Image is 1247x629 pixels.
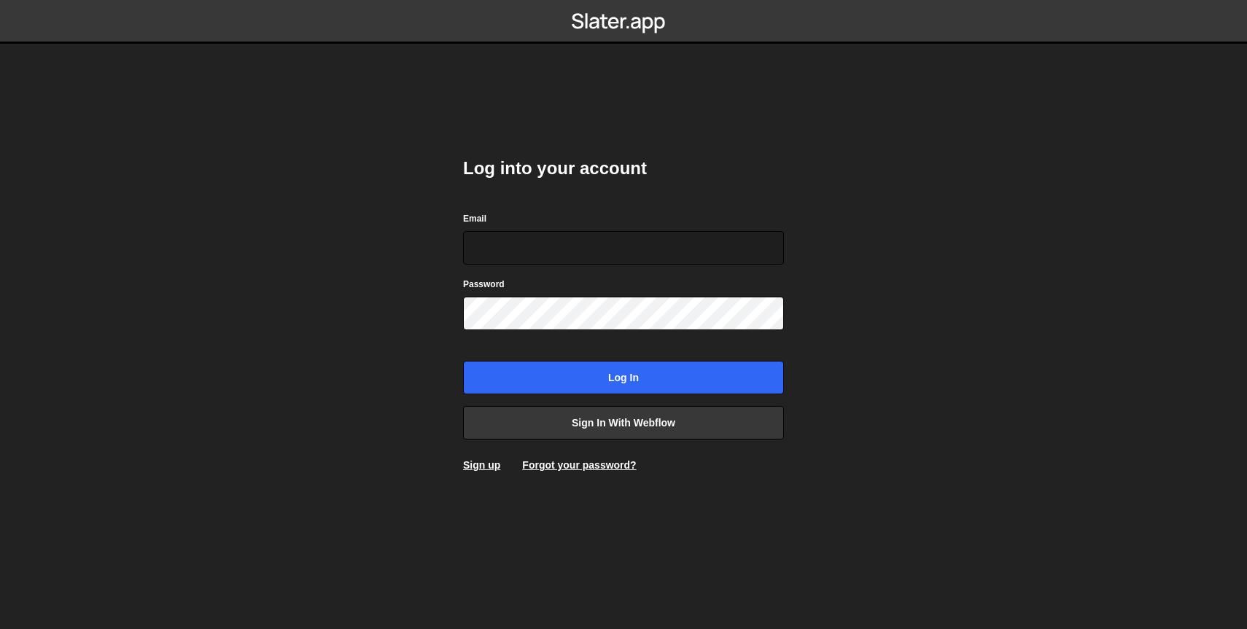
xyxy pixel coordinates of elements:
label: Email [463,211,486,226]
a: Sign in with Webflow [463,406,784,439]
input: Log in [463,361,784,394]
a: Sign up [463,459,500,471]
h2: Log into your account [463,157,784,180]
label: Password [463,277,505,292]
a: Forgot your password? [522,459,636,471]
